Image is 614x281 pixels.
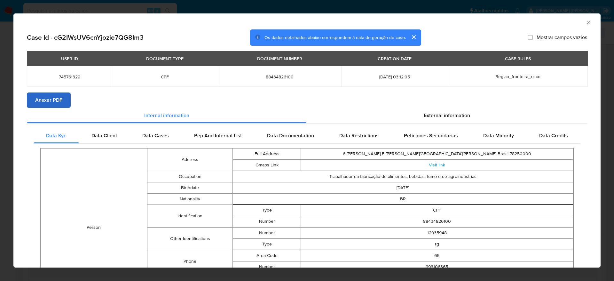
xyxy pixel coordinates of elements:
[233,148,301,159] td: Full Address
[35,74,104,80] span: 745761329
[349,74,440,80] span: [DATE] 03:12:05
[142,53,187,64] div: DOCUMENT TYPE
[424,112,470,119] span: External information
[142,132,169,139] span: Data Cases
[27,33,144,42] h2: Case Id - cG2IWsUV6cnYjozie7QG8Im3
[301,227,573,238] td: 12935948
[233,227,301,238] td: Number
[147,193,232,205] td: Nationality
[501,53,535,64] div: CASE RULES
[91,132,117,139] span: Data Client
[232,171,573,182] td: Trabalhador da fabricação de alimentos, bebidas, fumo e de agroindústrias
[147,148,232,171] td: Address
[253,53,306,64] div: DOCUMENT NUMBER
[528,35,533,40] input: Mostrar campos vazios
[147,227,232,250] td: Other Identifications
[404,132,458,139] span: Peticiones Secundarias
[233,205,301,216] td: Type
[233,250,301,261] td: Area Code
[233,216,301,227] td: Number
[147,205,232,227] td: Identification
[483,132,514,139] span: Data Minority
[232,182,573,193] td: [DATE]
[264,34,406,41] span: Os dados detalhados abaixo correspondem à data de geração do caso.
[147,171,232,182] td: Occupation
[374,53,415,64] div: CREATION DATE
[232,193,573,205] td: BR
[301,238,573,250] td: rg
[339,132,379,139] span: Data Restrictions
[34,128,580,143] div: Detailed internal info
[46,132,66,139] span: Data Kyc
[27,108,587,123] div: Detailed info
[147,250,232,273] td: Phone
[537,34,587,41] span: Mostrar campos vazios
[27,92,71,108] button: Anexar PDF
[539,132,568,139] span: Data Credits
[57,53,82,64] div: USER ID
[233,238,301,250] td: Type
[120,74,210,80] span: CPF
[406,29,421,45] button: cerrar
[233,261,301,272] td: Number
[13,13,601,268] div: closure-recommendation-modal
[301,250,573,261] td: 65
[35,93,62,107] span: Anexar PDF
[301,205,573,216] td: CPF
[586,19,591,25] button: Fechar a janela
[147,182,232,193] td: Birthdate
[301,216,573,227] td: 88434826100
[267,132,314,139] span: Data Documentation
[301,261,573,272] td: 993106365
[144,112,189,119] span: Internal information
[429,162,445,168] a: Visit link
[194,132,242,139] span: Pep And Internal List
[225,74,334,80] span: 88434826100
[495,73,540,80] span: Regiao_fronteira_risco
[301,148,573,159] td: 6 [PERSON_NAME] E [PERSON_NAME][GEOGRAPHIC_DATA][PERSON_NAME] Brasil 78250000
[233,159,301,171] td: Gmaps Link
